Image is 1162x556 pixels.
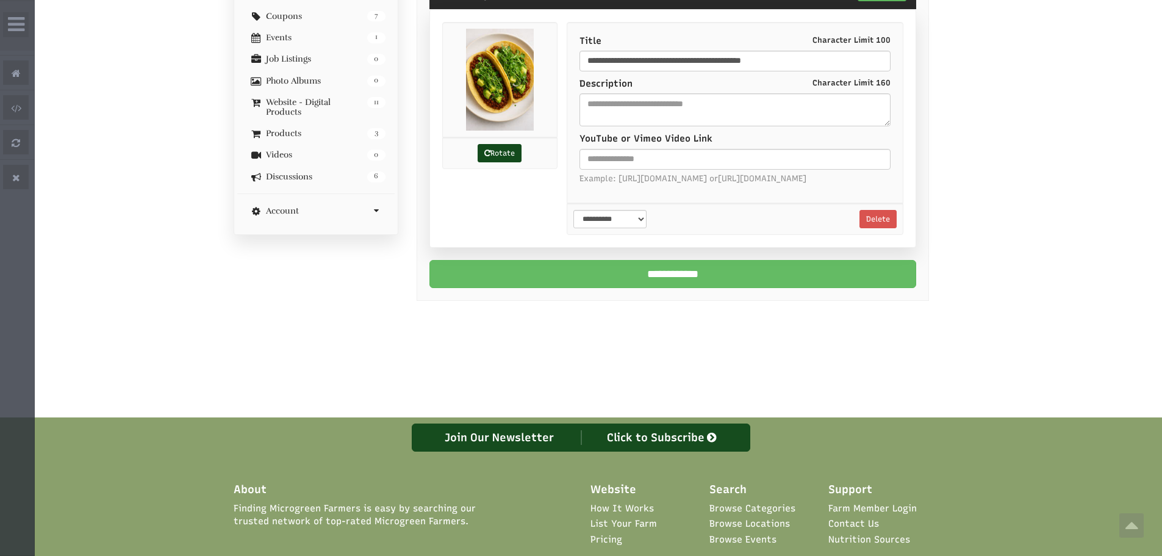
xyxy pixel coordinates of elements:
[590,482,636,498] span: Website
[367,97,386,108] span: 11
[828,482,872,498] span: Support
[590,518,657,530] a: List Your Farm
[246,76,386,85] a: 0 Photo Albums
[579,173,891,184] span: Example: [URL][DOMAIN_NAME] or
[590,533,622,546] a: Pricing
[709,533,776,546] a: Browse Events
[246,172,386,181] a: 6 Discussions
[246,129,386,138] a: 3 Products
[812,35,891,46] small: Character Limit 100
[367,76,386,87] span: 0
[234,502,513,529] span: Finding Microgreen Farmers is easy by searching our trusted network of top-rated Microgreen Farmers.
[828,533,910,546] a: Nutrition Sources
[579,35,891,48] label: Title
[246,33,386,42] a: 1 Events
[579,132,712,145] label: YouTube or Vimeo Video Link
[367,150,386,161] span: 0
[478,144,522,162] a: Rotate
[234,482,267,498] span: About
[573,210,647,228] select: select-1
[246,12,386,21] a: 7 Coupons
[367,54,386,65] span: 0
[579,78,891,90] label: Description
[367,128,386,139] span: 3
[718,173,806,184] span: [URL][DOMAIN_NAME]
[812,78,891,88] small: Character Limit 160
[590,502,654,515] a: How It Works
[412,424,750,452] a: Join Our Newsletter Click to Subscribe
[246,54,386,63] a: 0 Job Listings
[246,206,386,215] a: Account
[828,502,917,515] a: Farm Member Login
[709,518,790,530] a: Browse Locations
[246,150,386,159] a: 0 Videos
[367,171,386,182] span: 6
[246,98,386,117] a: 11 Website - Digital Products
[828,518,879,530] a: Contact Us
[367,32,386,43] span: 1
[8,15,24,34] i: Wide Admin Panel
[709,502,795,515] a: Browse Categories
[418,430,581,445] div: Join Our Newsletter
[581,430,744,445] div: Click to Subscribe
[367,11,386,22] span: 7
[709,482,747,498] span: Search
[859,210,897,228] a: Delete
